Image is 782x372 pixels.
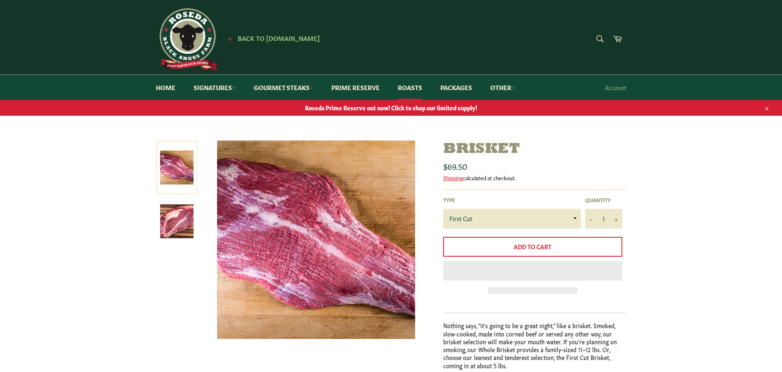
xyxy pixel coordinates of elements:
button: Increase item quantity by one [610,209,622,229]
label: Type [443,196,581,203]
p: Nothing says, "it's going to be a great night," like a brisket. Smoked, slow-cooked, made into co... [443,322,626,370]
h1: Brisket [443,141,626,158]
span: $69.50 [443,160,467,172]
button: Reduce item quantity by one [585,209,598,229]
img: Roseda Beef [156,8,218,70]
a: Other [482,75,523,100]
a: Packages [432,75,480,100]
span: ★ [228,35,232,42]
a: Gourmet Steaks [246,75,321,100]
span: Add to Cart [514,242,551,250]
label: Quantity [585,196,622,203]
img: Brisket [217,141,415,339]
a: Account [601,75,631,100]
a: Shipping [443,174,463,181]
a: Roasts [390,75,430,100]
div: calculated at checkout. [443,174,626,181]
a: ★ Back to [DOMAIN_NAME] [224,35,320,42]
span: Back to [DOMAIN_NAME] [238,33,320,42]
img: Brisket [160,205,194,238]
a: Signatures [185,75,244,100]
a: Prime Reserve [323,75,388,100]
a: Home [148,75,184,100]
button: Add to Cart [443,237,622,257]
